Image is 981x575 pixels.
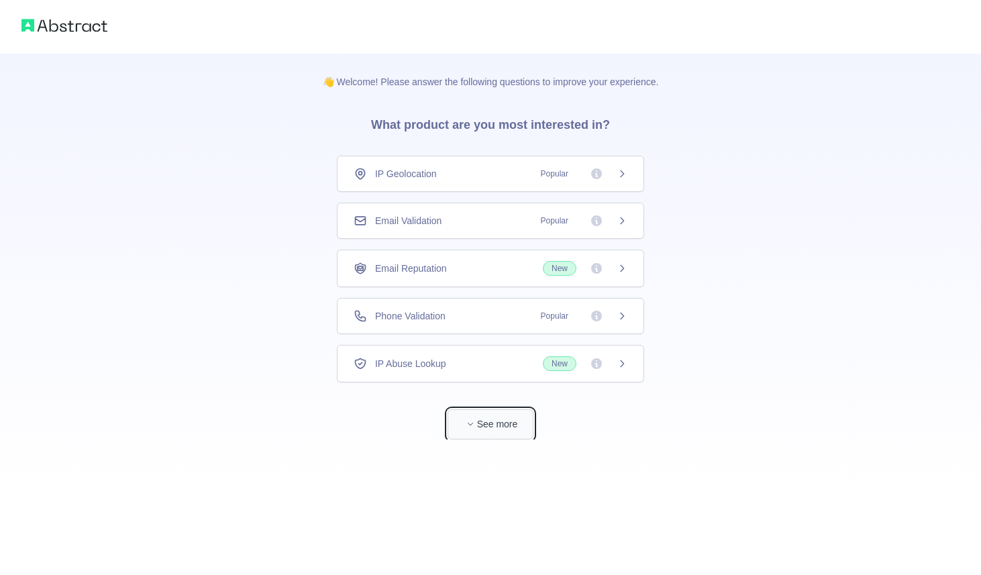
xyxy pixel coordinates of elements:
[301,54,680,89] p: 👋 Welcome! Please answer the following questions to improve your experience.
[543,356,576,371] span: New
[543,261,576,276] span: New
[533,214,576,227] span: Popular
[448,409,533,439] button: See more
[375,262,447,275] span: Email Reputation
[375,167,437,180] span: IP Geolocation
[21,16,107,35] img: Abstract logo
[375,309,446,323] span: Phone Validation
[375,357,446,370] span: IP Abuse Lookup
[533,309,576,323] span: Popular
[350,89,631,156] h3: What product are you most interested in?
[375,214,442,227] span: Email Validation
[533,167,576,180] span: Popular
